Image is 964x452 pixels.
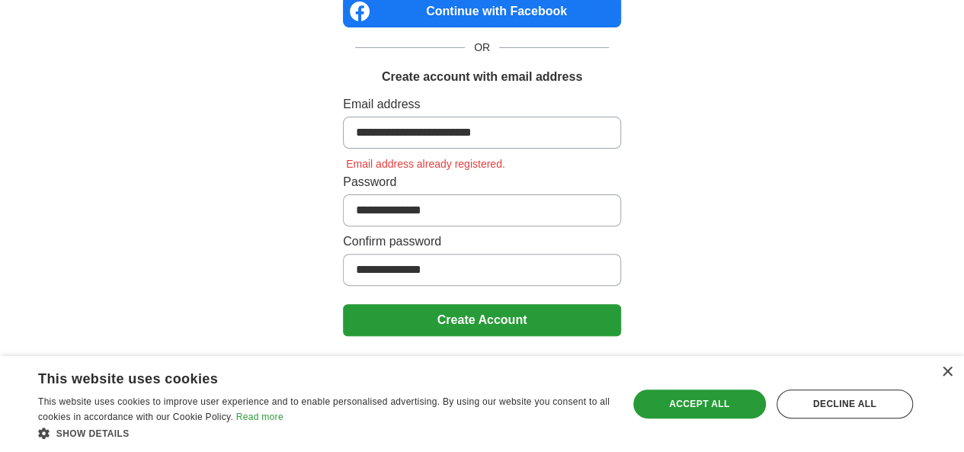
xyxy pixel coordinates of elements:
a: Read more, opens a new window [236,412,283,422]
div: Accept all [633,389,766,418]
div: Decline all [777,389,913,418]
label: Password [343,173,621,191]
span: This website uses cookies to improve user experience and to enable personalised advertising. By u... [38,396,610,422]
div: This website uses cookies [38,365,572,388]
span: Email address already registered. [343,158,508,170]
button: Create Account [343,304,621,336]
span: Show details [56,428,130,439]
span: OR [465,40,499,56]
label: Confirm password [343,232,621,251]
label: Email address [343,95,621,114]
div: Close [941,367,953,378]
div: Show details [38,425,610,441]
h1: Create account with email address [382,68,582,86]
